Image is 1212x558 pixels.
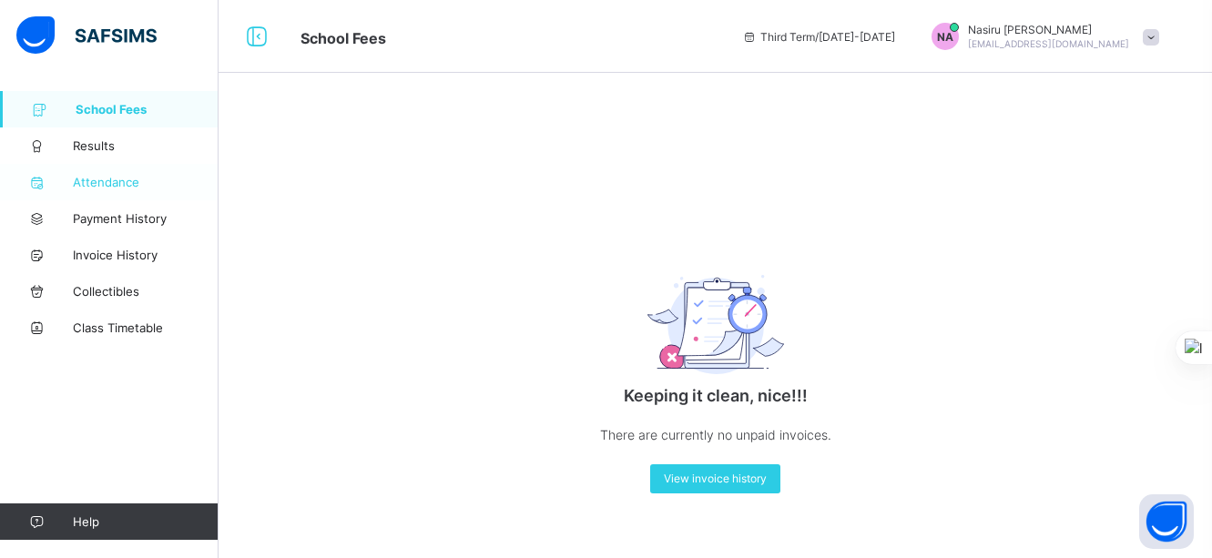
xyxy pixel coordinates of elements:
img: empty_exam.25ac31c7e64bfa8fcc0a6b068b22d071.svg [647,275,784,374]
span: session/term information [742,30,895,44]
span: Invoice History [73,248,219,262]
span: Results [73,138,219,153]
span: [EMAIL_ADDRESS][DOMAIN_NAME] [968,38,1129,49]
div: Keeping it clean, nice!!! [534,225,898,512]
span: Help [73,514,218,529]
span: View invoice history [664,472,767,485]
span: Collectibles [73,284,219,299]
p: Keeping it clean, nice!!! [534,386,898,405]
span: Class Timetable [73,320,219,335]
span: School Fees [300,29,386,47]
span: Attendance [73,175,219,189]
p: There are currently no unpaid invoices. [534,423,898,446]
span: NA [937,30,953,44]
span: Payment History [73,211,219,226]
button: Open asap [1139,494,1194,549]
span: School Fees [76,102,219,117]
div: NasiruHassan [913,23,1168,50]
span: Nasiru [PERSON_NAME] [968,23,1129,36]
img: safsims [16,16,157,55]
